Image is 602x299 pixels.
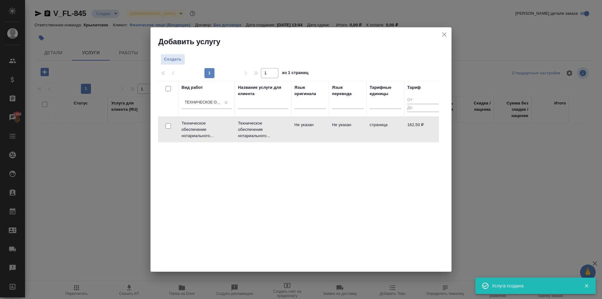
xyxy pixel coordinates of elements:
div: Техническое обеспечение нотариального свидетельствования верности копии документа [185,100,221,105]
p: Техническое обеспечение нотариального... [238,120,288,139]
div: Язык оригинала [294,84,326,97]
div: Язык перевода [332,84,363,97]
div: Тарифные единицы [370,84,401,97]
span: Создать [164,56,182,63]
input: От [407,96,439,104]
span: из 1 страниц [282,69,309,78]
p: Техническое обеспечение нотариального... [182,120,232,139]
div: Тариф [407,84,421,91]
button: Закрыть [580,283,593,289]
input: До [407,104,439,112]
button: Создать [161,54,185,65]
div: Вид работ [182,84,203,91]
h2: Добавить услугу [158,37,451,47]
td: 162,50 ₽ [404,119,442,141]
button: close [440,30,449,39]
div: Название услуги для клиента [238,84,288,97]
div: Услуга создана [492,283,575,289]
td: Не указан [329,119,367,141]
td: Не указан [291,119,329,141]
td: страница [367,119,404,141]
